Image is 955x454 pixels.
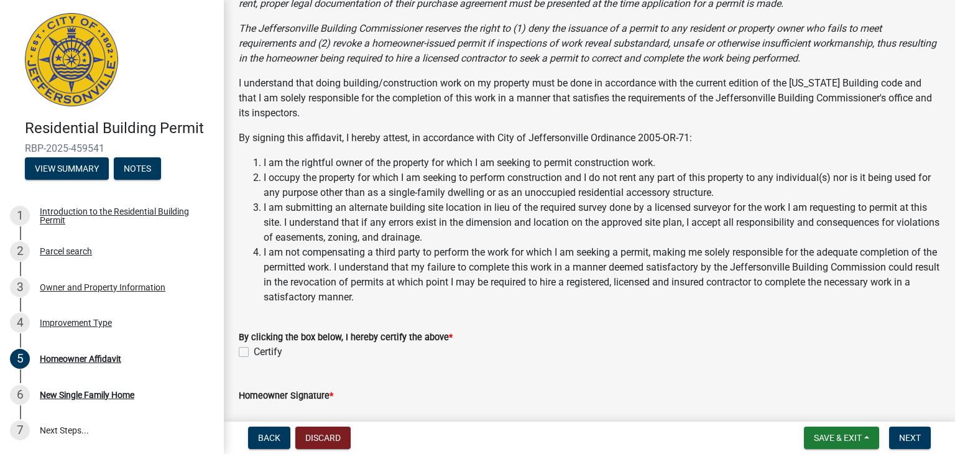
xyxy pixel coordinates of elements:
[40,318,112,327] div: Improvement Type
[804,427,879,449] button: Save & Exit
[114,157,161,180] button: Notes
[40,283,165,292] div: Owner and Property Information
[10,313,30,333] div: 4
[248,427,290,449] button: Back
[264,245,940,305] li: I am not compensating a third party to perform the work for which I am seeking a permit, making m...
[40,207,204,225] div: Introduction to the Residential Building Permit
[239,333,453,342] label: By clicking the box below, I hereby certify the above
[239,22,936,64] i: The Jeffersonville Building Commissioner reserves the right to (1) deny the issuance of a permit ...
[25,142,199,154] span: RBP-2025-459541
[10,420,30,440] div: 7
[25,164,109,174] wm-modal-confirm: Summary
[40,354,121,363] div: Homeowner Affidavit
[264,155,940,170] li: I am the rightful owner of the property for which I am seeking to permit construction work.
[239,76,940,121] p: I understand that doing building/construction work on my property must be done in accordance with...
[889,427,931,449] button: Next
[25,157,109,180] button: View Summary
[25,119,214,137] h4: Residential Building Permit
[10,277,30,297] div: 3
[264,170,940,200] li: I occupy the property for which I am seeking to perform construction and I do not rent any part o...
[264,200,940,245] li: I am submitting an alternate building site location in lieu of the required survey done by a lice...
[25,13,118,106] img: City of Jeffersonville, Indiana
[40,247,92,256] div: Parcel search
[10,385,30,405] div: 6
[40,391,134,399] div: New Single Family Home
[899,433,921,443] span: Next
[814,433,862,443] span: Save & Exit
[10,241,30,261] div: 2
[295,427,351,449] button: Discard
[239,131,940,146] p: By signing this affidavit, I hereby attest, in accordance with City of Jeffersonville Ordinance 2...
[114,164,161,174] wm-modal-confirm: Notes
[10,206,30,226] div: 1
[258,433,280,443] span: Back
[239,392,333,401] label: Homeowner Signature
[10,349,30,369] div: 5
[254,345,282,359] label: Certify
